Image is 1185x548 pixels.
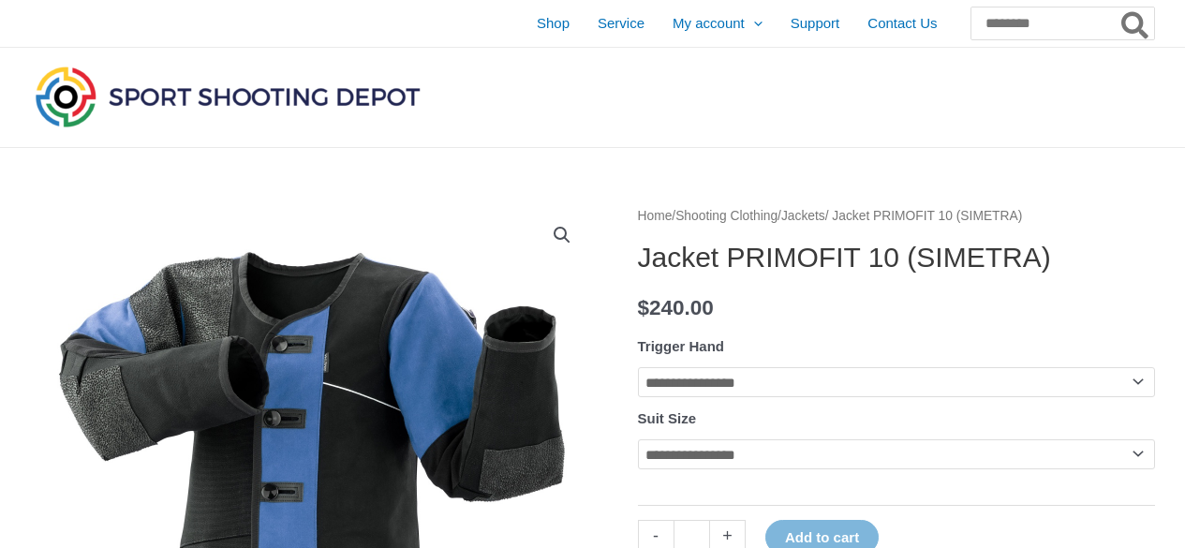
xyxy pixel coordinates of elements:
button: Search [1118,7,1154,39]
label: Trigger Hand [638,338,725,354]
a: Jackets [781,209,825,223]
a: View full-screen image gallery [545,218,579,252]
span: $ [638,296,650,319]
h1: Jacket PRIMOFIT 10 (SIMETRA) [638,241,1155,274]
bdi: 240.00 [638,296,714,319]
a: Home [638,209,673,223]
label: Suit Size [638,410,697,426]
nav: Breadcrumb [638,204,1155,229]
img: Sport Shooting Depot [31,62,424,131]
a: Shooting Clothing [675,209,778,223]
